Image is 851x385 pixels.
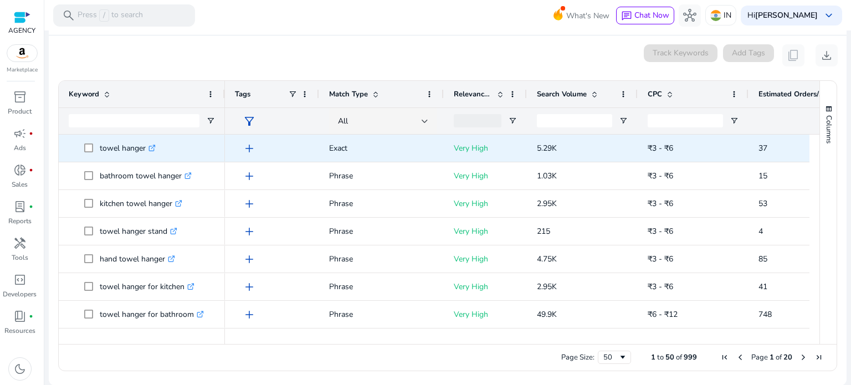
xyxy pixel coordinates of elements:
span: add [243,225,256,238]
p: Very High [454,220,517,243]
p: Very High [454,303,517,326]
span: 37 [758,143,767,153]
p: Sales [12,179,28,189]
span: fiber_manual_record [29,168,33,172]
span: Match Type [329,89,368,99]
span: 5.29K [537,143,557,153]
p: Phrase [329,220,434,243]
div: First Page [720,353,729,362]
span: / [99,9,109,22]
span: 215 [537,226,550,237]
span: add [243,170,256,183]
span: hub [683,9,696,22]
span: add [243,280,256,294]
span: Estimated Orders/Month [758,89,825,99]
span: Page [751,352,768,362]
p: Developers [3,289,37,299]
p: Hi [747,12,818,19]
button: Open Filter Menu [206,116,215,125]
p: kitchen towel hanger [100,192,182,215]
p: Phrase [329,248,434,270]
div: 50 [603,352,618,362]
p: Very High [454,275,517,298]
span: 49.9K [537,309,557,320]
span: add [243,197,256,211]
input: CPC Filter Input [648,114,723,127]
span: 1 [651,352,655,362]
input: Keyword Filter Input [69,114,199,127]
span: book_4 [13,310,27,323]
span: 4.75K [537,254,557,264]
img: in.svg [710,10,721,21]
b: [PERSON_NAME] [755,10,818,20]
span: Tags [235,89,250,99]
p: rotating towel hanger [100,331,185,353]
div: Page Size [598,351,631,364]
p: Phrase [329,192,434,215]
span: search [62,9,75,22]
input: Search Volume Filter Input [537,114,612,127]
p: Very High [454,331,517,353]
span: All [338,116,348,126]
span: add [243,253,256,266]
span: 50 [665,352,674,362]
div: Page Size: [561,352,594,362]
span: donut_small [13,163,27,177]
p: Tools [12,253,28,263]
p: towel hanger for kitchen [100,275,194,298]
span: 41 [758,281,767,292]
p: towel hanger for bathroom [100,303,204,326]
p: Marketplace [7,66,38,74]
div: Previous Page [736,353,745,362]
button: Open Filter Menu [730,116,739,125]
button: chatChat Now [616,7,674,24]
span: dark_mode [13,362,27,376]
span: add [243,142,256,155]
span: 999 [684,352,697,362]
span: 53 [758,198,767,209]
p: Phrase [329,165,434,187]
span: Chat Now [634,10,669,20]
span: CPC [648,89,662,99]
span: ₹3 - ₹6 [648,198,673,209]
span: to [657,352,664,362]
span: Columns [824,115,834,143]
span: Relevance Score [454,89,493,99]
span: 15 [758,171,767,181]
p: Phrase [329,303,434,326]
span: What's New [566,6,609,25]
button: download [816,44,838,66]
p: Reports [8,216,32,226]
span: ₹3 - ₹6 [648,143,673,153]
span: ₹3 - ₹6 [648,254,673,264]
span: ₹3 - ₹6 [648,281,673,292]
p: Product [8,106,32,116]
span: chat [621,11,632,22]
p: Very High [454,248,517,270]
div: Last Page [814,353,823,362]
span: 85 [758,254,767,264]
span: 20 [783,352,792,362]
span: 2.95K [537,281,557,292]
span: fiber_manual_record [29,314,33,319]
p: AGENCY [8,25,35,35]
span: 4 [758,226,763,237]
p: Press to search [78,9,143,22]
p: Exact [329,137,434,160]
p: towel hanger [100,137,156,160]
span: add [243,308,256,321]
p: IN [724,6,731,25]
span: lab_profile [13,200,27,213]
span: ₹6 - ₹12 [648,309,678,320]
p: Phrase [329,331,434,353]
span: fiber_manual_record [29,131,33,136]
button: Open Filter Menu [508,116,517,125]
p: Very High [454,165,517,187]
span: inventory_2 [13,90,27,104]
div: Next Page [799,353,808,362]
p: Ads [14,143,26,153]
span: 748 [758,309,772,320]
span: filter_alt [243,115,256,128]
p: Very High [454,137,517,160]
button: hub [679,4,701,27]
